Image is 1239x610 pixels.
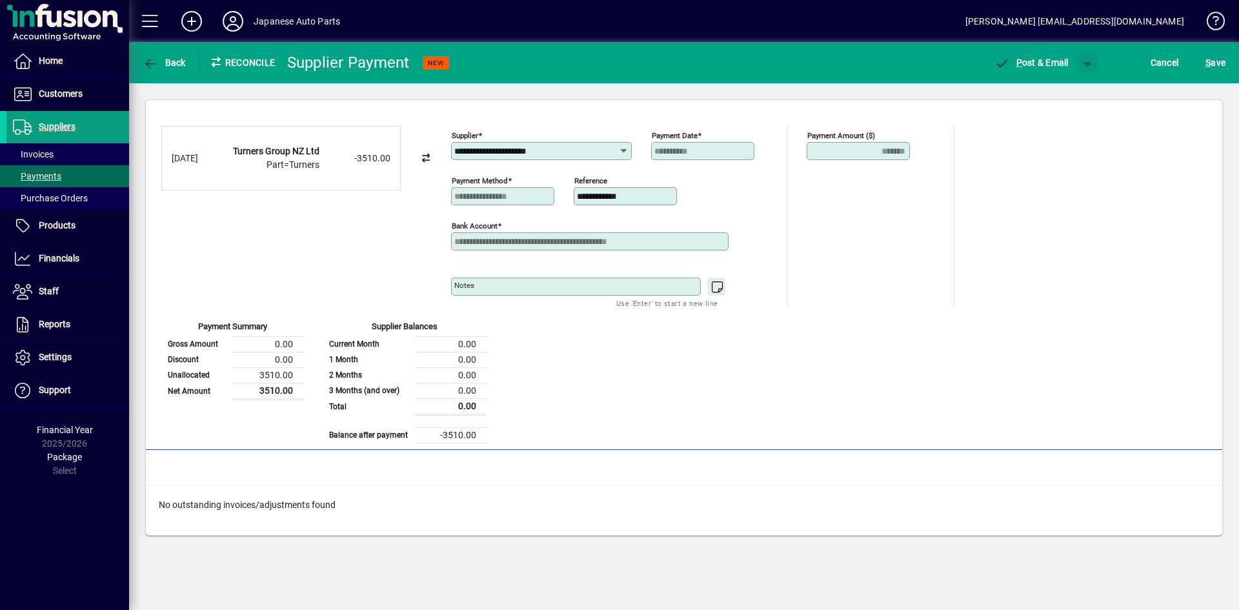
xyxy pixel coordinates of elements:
[161,383,232,399] td: Net Amount
[452,176,508,185] mat-label: Payment method
[6,143,129,165] a: Invoices
[616,296,718,310] mat-hint: Use 'Enter' to start a new line
[323,336,416,352] td: Current Month
[1151,52,1179,73] span: Cancel
[232,367,303,383] td: 3510.00
[416,367,487,383] td: 0.00
[39,220,76,230] span: Products
[39,352,72,362] span: Settings
[146,485,1222,525] div: No outstanding invoices/adjustments found
[6,243,129,275] a: Financials
[6,309,129,341] a: Reports
[39,253,79,263] span: Financials
[212,10,254,33] button: Profile
[6,341,129,374] a: Settings
[454,281,474,290] mat-label: Notes
[323,307,487,443] app-page-summary-card: Supplier Balances
[6,210,129,242] a: Products
[652,131,698,140] mat-label: Payment Date
[6,374,129,407] a: Support
[254,11,340,32] div: Japanese Auto Parts
[172,152,223,165] div: [DATE]
[416,427,487,443] td: -3510.00
[161,367,232,383] td: Unallocated
[39,88,83,99] span: Customers
[13,149,54,159] span: Invoices
[1205,52,1225,73] span: ave
[39,385,71,395] span: Support
[13,171,61,181] span: Payments
[287,52,410,73] div: Supplier Payment
[994,57,1069,68] span: ost & Email
[47,452,82,462] span: Package
[39,319,70,329] span: Reports
[1197,3,1223,45] a: Knowledge Base
[6,276,129,308] a: Staff
[129,51,200,74] app-page-header-button: Back
[323,383,416,398] td: 3 Months (and over)
[37,425,93,435] span: Financial Year
[6,78,129,110] a: Customers
[428,59,444,67] span: NEW
[416,383,487,398] td: 0.00
[323,398,416,414] td: Total
[161,336,232,352] td: Gross Amount
[39,56,63,66] span: Home
[232,352,303,367] td: 0.00
[232,336,303,352] td: 0.00
[232,383,303,399] td: 3510.00
[452,221,498,230] mat-label: Bank Account
[13,193,88,203] span: Purchase Orders
[6,45,129,77] a: Home
[1147,51,1182,74] button: Cancel
[200,52,277,73] div: Reconcile
[161,320,303,336] div: Payment Summary
[323,367,416,383] td: 2 Months
[326,152,390,165] div: -3510.00
[323,427,416,443] td: Balance after payment
[6,187,129,209] a: Purchase Orders
[807,131,875,140] mat-label: Payment Amount ($)
[965,11,1184,32] div: [PERSON_NAME] [EMAIL_ADDRESS][DOMAIN_NAME]
[452,131,478,140] mat-label: Supplier
[1202,51,1229,74] button: Save
[233,146,319,156] strong: Turners Group NZ Ltd
[39,286,59,296] span: Staff
[987,51,1075,74] button: Post & Email
[6,165,129,187] a: Payments
[39,121,76,132] span: Suppliers
[1016,57,1022,68] span: P
[267,159,319,170] span: Part=Turners
[323,320,487,336] div: Supplier Balances
[1205,57,1211,68] span: S
[416,352,487,367] td: 0.00
[171,10,212,33] button: Add
[139,51,189,74] button: Back
[416,336,487,352] td: 0.00
[161,352,232,367] td: Discount
[416,398,487,414] td: 0.00
[161,307,303,400] app-page-summary-card: Payment Summary
[143,57,186,68] span: Back
[323,352,416,367] td: 1 Month
[574,176,607,185] mat-label: Reference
